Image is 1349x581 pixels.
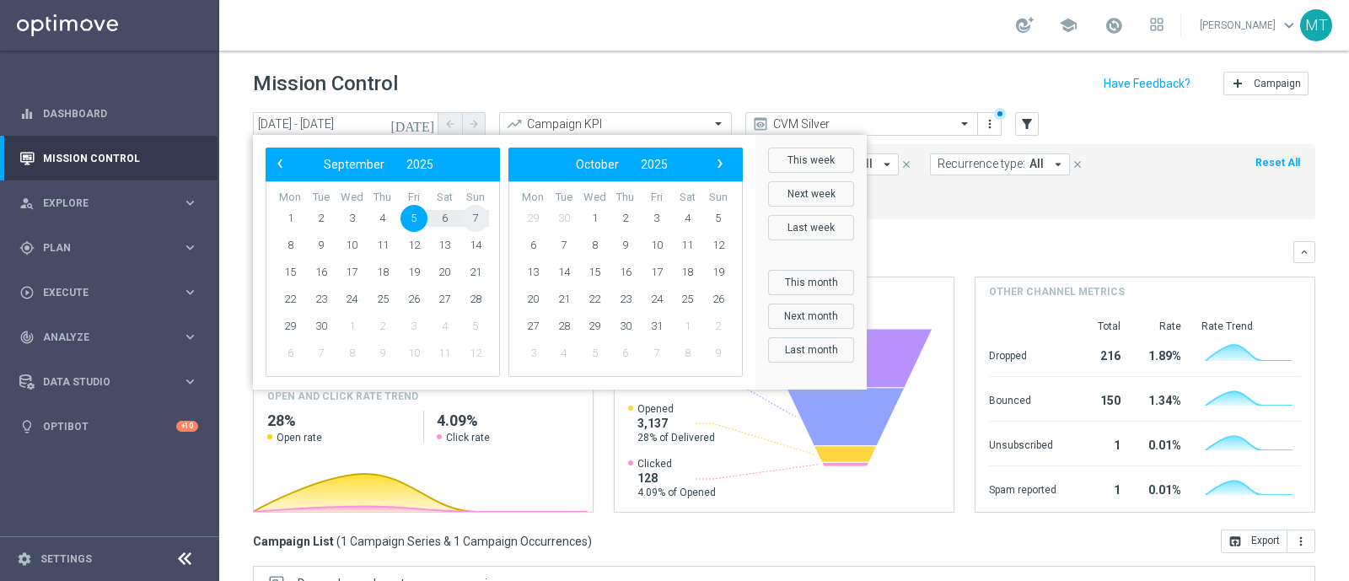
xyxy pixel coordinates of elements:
[43,404,176,449] a: Optibot
[745,112,978,136] ng-select: CVM Silver
[338,232,365,259] span: 10
[462,313,489,340] span: 5
[369,286,396,313] span: 25
[637,402,715,416] span: Opened
[182,329,198,345] i: keyboard_arrow_right
[581,259,608,286] span: 15
[641,158,668,171] span: 2025
[674,232,701,259] span: 11
[899,155,914,174] button: close
[406,158,433,171] span: 2025
[19,420,199,433] button: lightbulb Optibot +10
[551,340,578,367] span: 4
[1287,530,1315,553] button: more_vert
[581,205,608,232] span: 1
[19,375,199,389] button: Data Studio keyboard_arrow_right
[637,457,716,471] span: Clicked
[581,340,608,367] span: 5
[672,191,703,205] th: weekday
[612,232,639,259] span: 9
[269,153,291,175] span: ‹
[643,286,670,313] span: 24
[388,112,438,137] button: [DATE]
[643,259,670,286] span: 17
[1077,430,1121,457] div: 1
[994,108,1006,120] div: There are unsaved changes
[1141,341,1181,368] div: 1.89%
[253,135,867,390] bs-daterangepicker-container: calendar
[253,72,398,96] h1: Mission Control
[1072,159,1083,170] i: close
[462,112,486,136] button: arrow_forward
[768,181,854,207] button: Next week
[1104,78,1190,89] input: Have Feedback?
[19,196,35,211] i: person_search
[19,374,182,390] div: Data Studio
[709,153,731,175] span: ›
[308,259,335,286] span: 16
[400,286,427,313] span: 26
[369,205,396,232] span: 4
[519,340,546,367] span: 3
[519,286,546,313] span: 20
[19,152,199,165] button: Mission Control
[19,285,182,300] div: Execute
[431,232,458,259] span: 13
[19,107,199,121] button: equalizer Dashboard
[768,148,854,173] button: This week
[308,205,335,232] span: 2
[1051,157,1066,172] i: arrow_drop_down
[989,475,1056,502] div: Spam reported
[270,153,292,175] button: ‹
[338,340,365,367] span: 8
[1141,320,1181,333] div: Rate
[641,191,672,205] th: weekday
[1201,320,1301,333] div: Rate Trend
[1070,155,1085,174] button: close
[612,286,639,313] span: 23
[277,259,304,286] span: 15
[674,259,701,286] span: 18
[518,191,549,205] th: weekday
[705,232,732,259] span: 12
[19,286,199,299] button: play_circle_outline Execute keyboard_arrow_right
[674,205,701,232] span: 4
[19,404,198,449] div: Optibot
[1077,475,1121,502] div: 1
[612,205,639,232] span: 2
[643,340,670,367] span: 7
[19,196,199,210] button: person_search Explore keyboard_arrow_right
[400,232,427,259] span: 12
[1019,116,1035,132] i: filter_alt
[182,195,198,211] i: keyboard_arrow_right
[270,153,487,175] bs-datepicker-navigation-view: ​ ​ ​
[398,191,429,205] th: weekday
[519,313,546,340] span: 27
[437,411,579,431] h2: 4.09%
[637,486,716,499] span: 4.09% of Opened
[19,331,199,344] button: track_changes Analyze keyboard_arrow_right
[989,385,1056,412] div: Bounced
[19,196,182,211] div: Explore
[308,286,335,313] span: 23
[519,205,546,232] span: 29
[551,259,578,286] span: 14
[581,286,608,313] span: 22
[182,374,198,390] i: keyboard_arrow_right
[277,205,304,232] span: 1
[40,554,92,564] a: Settings
[400,340,427,367] span: 10
[438,112,462,136] button: arrow_back
[275,191,306,205] th: weekday
[1293,241,1315,263] button: keyboard_arrow_down
[308,340,335,367] span: 7
[981,114,998,134] button: more_vert
[43,332,182,342] span: Analyze
[674,286,701,313] span: 25
[277,232,304,259] span: 8
[1077,385,1121,412] div: 150
[1015,112,1039,136] button: filter_alt
[446,431,490,444] span: Click rate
